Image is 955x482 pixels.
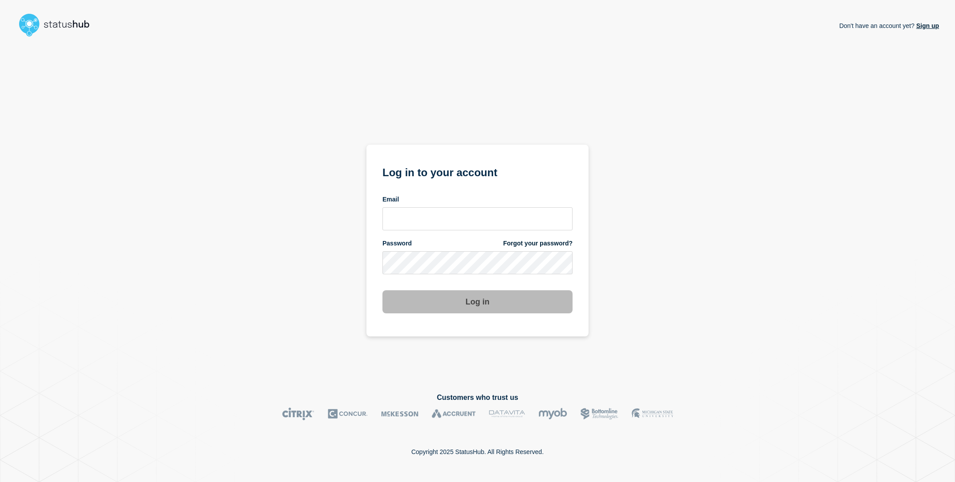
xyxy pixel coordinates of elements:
img: McKesson logo [381,407,418,420]
h2: Customers who trust us [16,394,939,402]
button: Log in [382,290,573,313]
img: Concur logo [328,407,368,420]
img: Bottomline logo [581,407,618,420]
p: Don't have an account yet? [839,15,939,36]
input: email input [382,207,573,230]
img: MSU logo [632,407,673,420]
span: Email [382,195,399,204]
img: Accruent logo [432,407,476,420]
a: Sign up [915,22,939,29]
p: Copyright 2025 StatusHub. All Rights Reserved. [411,448,544,455]
img: Citrix logo [282,407,314,420]
a: Forgot your password? [503,239,573,248]
h1: Log in to your account [382,163,573,180]
img: StatusHub logo [16,11,100,39]
img: myob logo [538,407,567,420]
input: password input [382,251,573,274]
img: DataVita logo [489,407,525,420]
span: Password [382,239,412,248]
